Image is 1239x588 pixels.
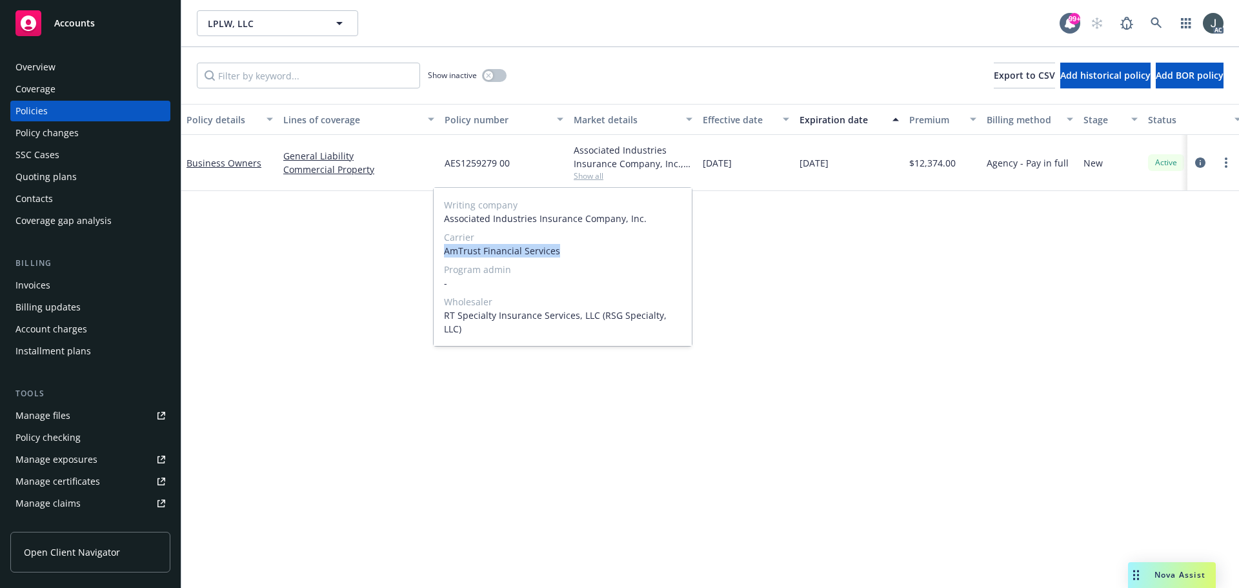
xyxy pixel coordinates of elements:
div: Billing updates [15,297,81,318]
div: Account charges [15,319,87,340]
a: Policies [10,101,170,121]
span: [DATE] [703,156,732,170]
span: [DATE] [800,156,829,170]
span: Add BOR policy [1156,69,1224,81]
a: Search [1143,10,1169,36]
a: Installment plans [10,341,170,361]
div: Quoting plans [15,167,77,187]
span: Program admin [444,263,681,276]
span: Show inactive [428,70,477,81]
span: Accounts [54,18,95,28]
div: Billing [10,257,170,270]
span: - [444,276,681,290]
span: LPLW, LLC [208,17,319,30]
div: 99+ [1069,13,1080,25]
button: Premium [904,104,982,135]
button: Billing method [982,104,1078,135]
span: AmTrust Financial Services [444,244,681,258]
button: Effective date [698,104,794,135]
span: Nova Assist [1154,569,1205,580]
button: Policy number [439,104,569,135]
span: Carrier [444,230,681,244]
a: Manage claims [10,493,170,514]
span: Associated Industries Insurance Company, Inc. [444,212,681,225]
button: Add BOR policy [1156,63,1224,88]
a: Accounts [10,5,170,41]
div: Market details [574,113,678,127]
span: Add historical policy [1060,69,1151,81]
div: Manage files [15,405,70,426]
a: Business Owners [186,157,261,169]
div: Contacts [15,188,53,209]
button: Policy details [181,104,278,135]
button: Lines of coverage [278,104,439,135]
a: Switch app [1173,10,1199,36]
div: Associated Industries Insurance Company, Inc., AmTrust Financial Services, RT Specialty Insurance... [574,143,692,170]
a: Contacts [10,188,170,209]
a: Invoices [10,275,170,296]
div: Lines of coverage [283,113,420,127]
button: Export to CSV [994,63,1055,88]
div: Manage certificates [15,471,100,492]
span: New [1083,156,1103,170]
span: $12,374.00 [909,156,956,170]
span: Writing company [444,198,681,212]
span: Export to CSV [994,69,1055,81]
button: LPLW, LLC [197,10,358,36]
a: Manage files [10,405,170,426]
a: more [1218,155,1234,170]
a: Billing updates [10,297,170,318]
div: Coverage gap analysis [15,210,112,231]
div: Manage BORs [15,515,76,536]
div: Policy number [445,113,549,127]
span: Wholesaler [444,295,681,309]
a: SSC Cases [10,145,170,165]
button: Expiration date [794,104,904,135]
span: RT Specialty Insurance Services, LLC (RSG Specialty, LLC) [444,309,681,336]
button: Nova Assist [1128,562,1216,588]
div: SSC Cases [15,145,59,165]
div: Invoices [15,275,50,296]
a: General Liability [283,149,434,163]
span: Open Client Navigator [24,545,120,559]
a: Commercial Property [283,163,434,176]
div: Coverage [15,79,55,99]
div: Status [1148,113,1227,127]
div: Expiration date [800,113,885,127]
div: Drag to move [1128,562,1144,588]
div: Manage claims [15,493,81,514]
span: Show all [574,170,692,181]
a: Coverage gap analysis [10,210,170,231]
a: Quoting plans [10,167,170,187]
a: Manage certificates [10,471,170,492]
a: circleInformation [1193,155,1208,170]
a: Policy changes [10,123,170,143]
a: Coverage [10,79,170,99]
div: Manage exposures [15,449,97,470]
div: Tools [10,387,170,400]
span: AES1259279 00 [445,156,510,170]
div: Effective date [703,113,775,127]
button: Market details [569,104,698,135]
a: Report a Bug [1114,10,1140,36]
div: Premium [909,113,962,127]
a: Account charges [10,319,170,340]
div: Policy changes [15,123,79,143]
span: Agency - Pay in full [987,156,1069,170]
button: Add historical policy [1060,63,1151,88]
a: Overview [10,57,170,77]
div: Overview [15,57,55,77]
span: Active [1153,157,1179,168]
a: Policy checking [10,427,170,448]
div: Billing method [987,113,1059,127]
img: photo [1203,13,1224,34]
div: Stage [1083,113,1123,127]
div: Installment plans [15,341,91,361]
div: Policies [15,101,48,121]
div: Policy checking [15,427,81,448]
input: Filter by keyword... [197,63,420,88]
a: Manage BORs [10,515,170,536]
a: Start snowing [1084,10,1110,36]
a: Manage exposures [10,449,170,470]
